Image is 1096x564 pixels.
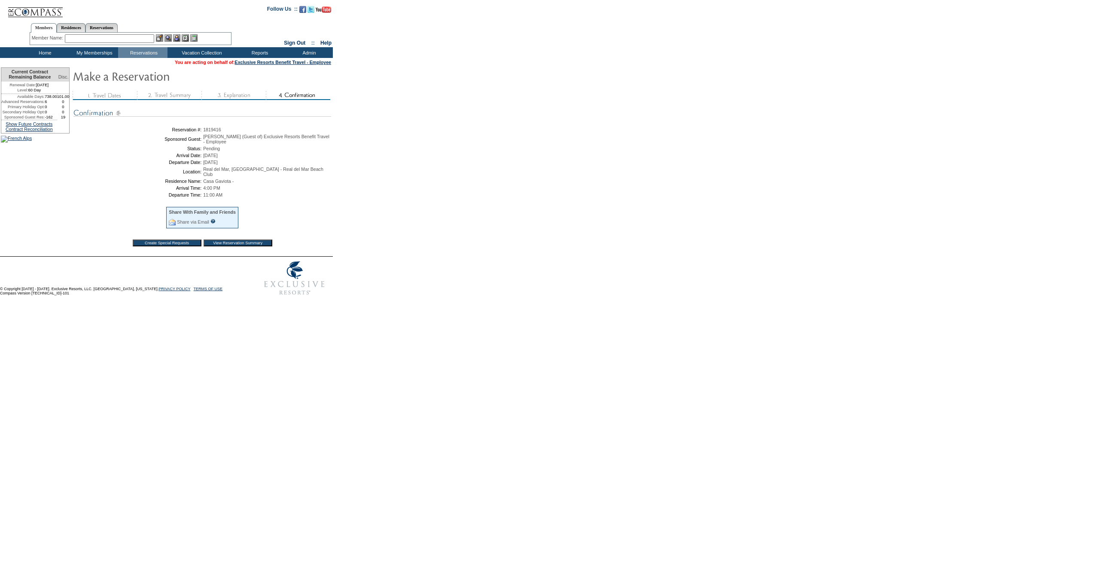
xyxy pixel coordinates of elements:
[118,47,167,58] td: Reservations
[75,146,201,151] td: Status:
[167,47,234,58] td: Vacation Collection
[137,91,201,100] img: step2_state3.gif
[203,127,221,132] span: 1819416
[267,5,298,15] td: Follow Us ::
[169,209,236,215] div: Share With Family and Friends
[75,192,201,197] td: Departure Time:
[45,109,57,115] td: 0
[1,68,57,82] td: Current Contract Remaining Balance
[57,115,70,120] td: 19
[156,34,163,42] img: b_edit.gif
[307,6,314,13] img: Follow us on Twitter
[75,185,201,191] td: Arrival Time:
[45,104,57,109] td: 0
[299,9,306,14] a: Become our fan on Facebook
[85,23,118,32] a: Reservations
[203,179,234,184] span: Casa Gaviota -
[75,160,201,165] td: Departure Date:
[203,167,323,177] span: Real del Mar, [GEOGRAPHIC_DATA] - Real del Mar Beach Club
[284,40,305,46] a: Sign Out
[73,67,244,85] img: Make Reservation
[10,82,36,88] span: Renewal Date:
[73,91,137,100] img: step1_state3.gif
[203,153,218,158] span: [DATE]
[57,94,70,99] td: 101.00
[31,23,57,33] a: Members
[18,88,28,93] span: Level:
[1,109,45,115] td: Secondary Holiday Opt:
[57,99,70,104] td: 0
[75,134,201,144] td: Sponsored Guest:
[1,136,32,143] img: French Alps
[1,82,57,88] td: [DATE]
[6,121,52,127] a: Show Future Contracts
[210,219,216,224] input: What is this?
[190,34,198,42] img: b_calculator.gif
[45,99,57,104] td: 6
[75,127,201,132] td: Reservation #:
[133,240,201,246] input: Create Special Requests
[1,94,45,99] td: Available Days:
[235,60,331,65] a: Exclusive Resorts Benefit Travel - Employee
[204,240,272,246] input: View Reservation Summary
[57,109,70,115] td: 0
[75,179,201,184] td: Residence Name:
[316,9,331,14] a: Subscribe to our YouTube Channel
[320,40,332,46] a: Help
[203,134,329,144] span: [PERSON_NAME] (Guest of) Exclusive Resorts Benefit Travel - Employee
[283,47,333,58] td: Admin
[57,23,85,32] a: Residences
[32,34,65,42] div: Member Name:
[201,91,266,100] img: step3_state3.gif
[75,153,201,158] td: Arrival Date:
[164,34,172,42] img: View
[182,34,189,42] img: Reservations
[1,104,45,109] td: Primary Holiday Opt:
[57,104,70,109] td: 0
[203,160,218,165] span: [DATE]
[203,185,220,191] span: 4:00 PM
[266,91,330,100] img: step4_state2.gif
[311,40,315,46] span: ::
[299,6,306,13] img: Become our fan on Facebook
[45,94,57,99] td: 738.00
[307,9,314,14] a: Follow us on Twitter
[6,127,53,132] a: Contract Reconciliation
[1,115,45,120] td: Sponsored Guest Res:
[1,99,45,104] td: Advanced Reservations:
[158,287,190,291] a: PRIVACY POLICY
[177,219,209,224] a: Share via Email
[75,167,201,177] td: Location:
[175,60,331,65] span: You are acting on behalf of:
[256,257,333,300] img: Exclusive Resorts
[316,6,331,13] img: Subscribe to our YouTube Channel
[45,115,57,120] td: -162
[194,287,223,291] a: TERMS OF USE
[203,146,220,151] span: Pending
[58,74,69,79] span: Disc.
[1,88,57,94] td: 60 Day
[173,34,180,42] img: Impersonate
[19,47,69,58] td: Home
[234,47,283,58] td: Reports
[203,192,222,197] span: 11:00 AM
[69,47,118,58] td: My Memberships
